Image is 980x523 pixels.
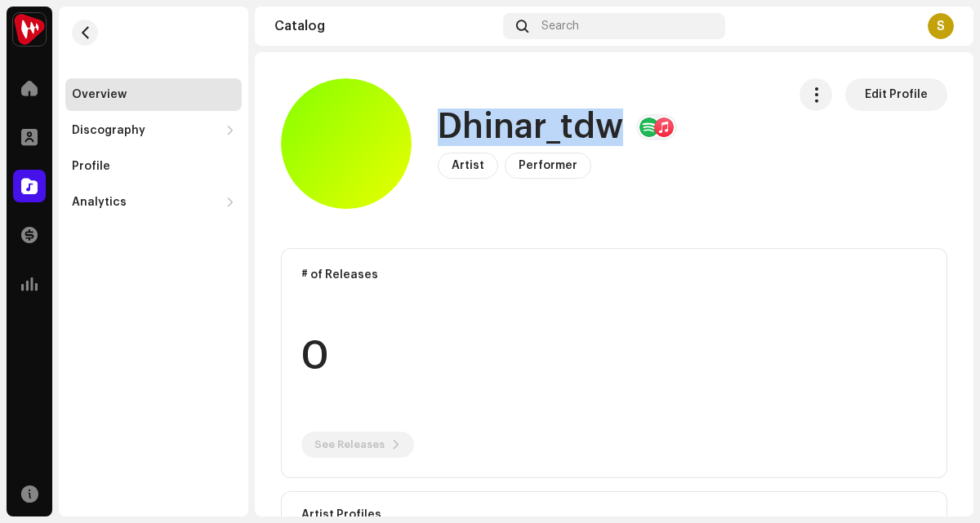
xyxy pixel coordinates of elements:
[928,13,954,39] div: S
[281,248,947,478] re-o-card-data: # of Releases
[519,160,577,171] span: Performer
[301,508,381,521] strong: Artist Profiles
[72,196,127,209] div: Analytics
[845,78,947,111] button: Edit Profile
[274,20,497,33] div: Catalog
[65,186,242,219] re-m-nav-dropdown: Analytics
[438,109,623,146] h1: Dhinar_tdw
[865,78,928,111] span: Edit Profile
[13,13,46,46] img: 632e49d6-d763-4750-9166-d3cb9de33393
[452,160,484,171] span: Artist
[72,160,110,173] div: Profile
[65,150,242,183] re-m-nav-item: Profile
[72,124,145,137] div: Discography
[541,20,579,33] span: Search
[65,78,242,111] re-m-nav-item: Overview
[72,88,127,101] div: Overview
[65,114,242,147] re-m-nav-dropdown: Discography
